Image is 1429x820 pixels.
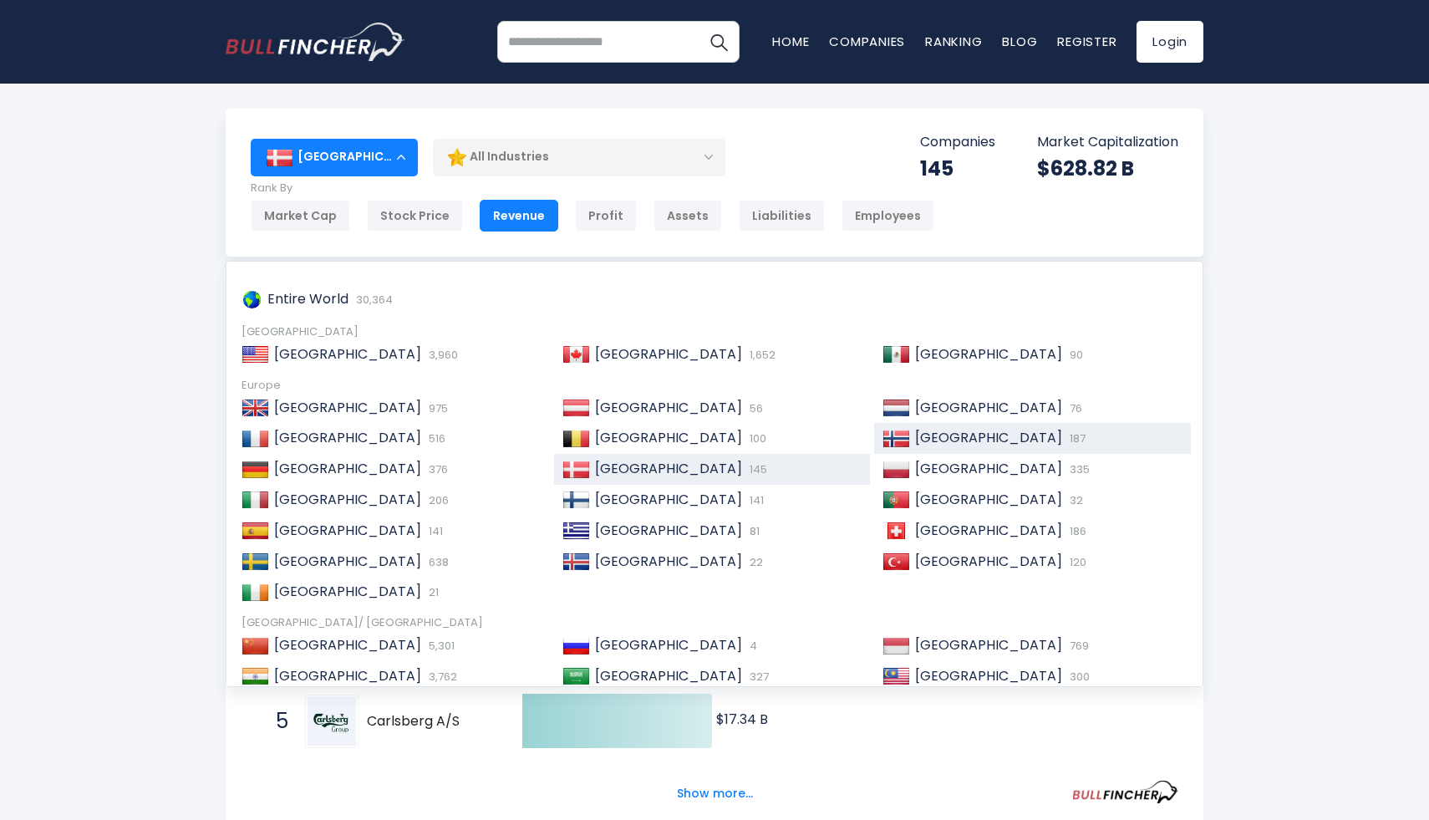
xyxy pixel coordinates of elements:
[915,459,1062,478] span: [GEOGRAPHIC_DATA]
[1065,430,1086,446] span: 187
[425,492,449,508] span: 206
[829,33,905,50] a: Companies
[425,669,457,685] span: 3,762
[1065,492,1083,508] span: 32
[745,430,766,446] span: 100
[425,554,449,570] span: 638
[267,707,284,736] span: 5
[595,552,742,571] span: [GEOGRAPHIC_DATA]
[242,325,1187,339] div: [GEOGRAPHIC_DATA]
[915,490,1062,509] span: [GEOGRAPHIC_DATA]
[595,398,742,417] span: [GEOGRAPHIC_DATA]
[772,33,809,50] a: Home
[745,554,763,570] span: 22
[1065,400,1082,416] span: 76
[920,134,995,151] p: Companies
[274,459,421,478] span: [GEOGRAPHIC_DATA]
[1137,21,1203,63] a: Login
[267,289,348,308] span: Entire World
[226,23,405,61] a: Go to homepage
[425,523,443,539] span: 141
[1002,33,1037,50] a: Blog
[425,638,455,654] span: 5,301
[274,344,421,364] span: [GEOGRAPHIC_DATA]
[915,398,1062,417] span: [GEOGRAPHIC_DATA]
[1057,33,1116,50] a: Register
[251,139,418,176] div: [GEOGRAPHIC_DATA]
[667,780,763,807] button: Show more...
[745,347,776,363] span: 1,652
[433,138,725,176] div: All Industries
[595,459,742,478] span: [GEOGRAPHIC_DATA]
[920,155,995,181] div: 145
[226,23,405,61] img: bullfincher logo
[1065,554,1086,570] span: 120
[745,669,769,685] span: 327
[925,33,982,50] a: Ranking
[274,582,421,601] span: [GEOGRAPHIC_DATA]
[251,181,934,196] p: Rank By
[480,200,558,232] div: Revenue
[274,635,421,654] span: [GEOGRAPHIC_DATA]
[251,200,350,232] div: Market Cap
[274,428,421,447] span: [GEOGRAPHIC_DATA]
[242,379,1187,393] div: Europe
[915,635,1062,654] span: [GEOGRAPHIC_DATA]
[367,200,463,232] div: Stock Price
[1065,347,1083,363] span: 90
[745,400,763,416] span: 56
[425,347,458,363] span: 3,960
[274,490,421,509] span: [GEOGRAPHIC_DATA]
[1037,134,1178,151] p: Market Capitalization
[745,492,764,508] span: 141
[595,666,742,685] span: [GEOGRAPHIC_DATA]
[595,521,742,540] span: [GEOGRAPHIC_DATA]
[842,200,934,232] div: Employees
[1065,669,1090,685] span: 300
[698,21,740,63] button: Search
[242,616,1187,630] div: [GEOGRAPHIC_DATA]/ [GEOGRAPHIC_DATA]
[425,430,445,446] span: 516
[425,461,448,477] span: 376
[367,713,493,731] span: Carlsberg A/S
[745,638,757,654] span: 4
[745,523,760,539] span: 81
[274,521,421,540] span: [GEOGRAPHIC_DATA]
[739,200,825,232] div: Liabilities
[915,666,1062,685] span: [GEOGRAPHIC_DATA]
[575,200,637,232] div: Profit
[274,552,421,571] span: [GEOGRAPHIC_DATA]
[716,710,768,729] text: $17.34 B
[274,398,421,417] span: [GEOGRAPHIC_DATA]
[595,428,742,447] span: [GEOGRAPHIC_DATA]
[274,666,421,685] span: [GEOGRAPHIC_DATA]
[915,521,1062,540] span: [GEOGRAPHIC_DATA]
[1065,638,1089,654] span: 769
[308,697,356,746] img: Carlsberg A/S
[352,292,393,308] span: 30,364
[653,200,722,232] div: Assets
[915,428,1062,447] span: [GEOGRAPHIC_DATA]
[1065,523,1086,539] span: 186
[915,344,1062,364] span: [GEOGRAPHIC_DATA]
[595,635,742,654] span: [GEOGRAPHIC_DATA]
[595,490,742,509] span: [GEOGRAPHIC_DATA]
[425,584,439,600] span: 21
[1037,155,1178,181] div: $628.82 B
[425,400,448,416] span: 975
[745,461,767,477] span: 145
[915,552,1062,571] span: [GEOGRAPHIC_DATA]
[1065,461,1090,477] span: 335
[595,344,742,364] span: [GEOGRAPHIC_DATA]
